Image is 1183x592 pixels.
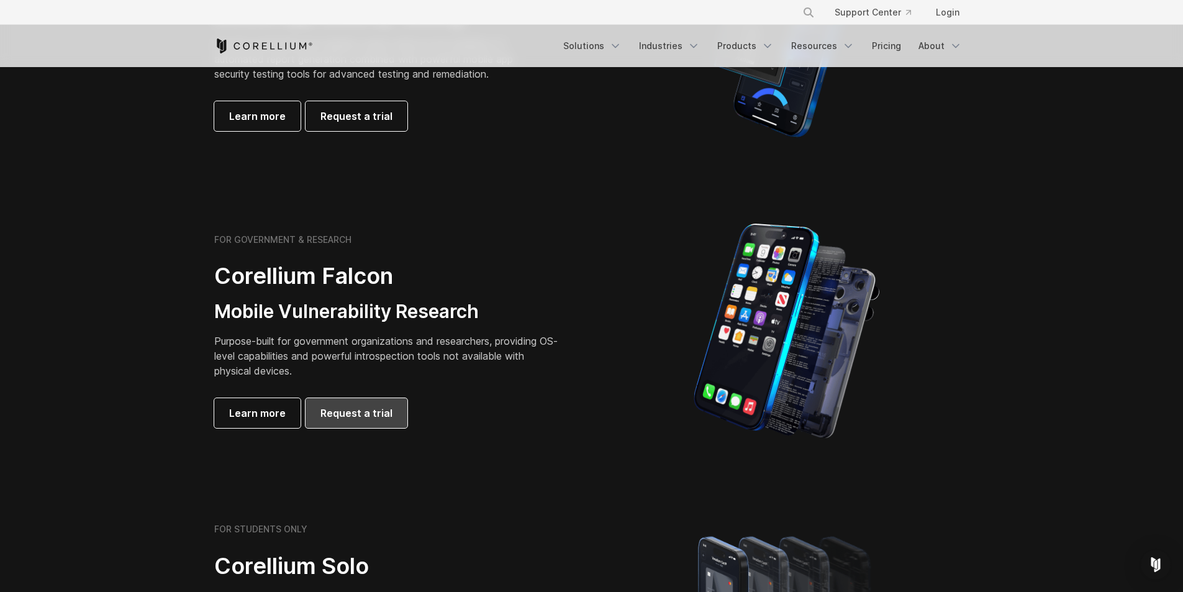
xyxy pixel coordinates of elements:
span: Request a trial [320,109,392,124]
div: Navigation Menu [787,1,969,24]
span: Request a trial [320,406,392,421]
h3: Mobile Vulnerability Research [214,300,562,324]
a: Industries [632,35,707,57]
div: Open Intercom Messenger [1141,550,1171,580]
a: Solutions [556,35,629,57]
h6: FOR STUDENTS ONLY [214,524,307,535]
a: Request a trial [306,101,407,131]
a: Learn more [214,398,301,428]
button: Search [797,1,820,24]
a: Products [710,35,781,57]
h6: FOR GOVERNMENT & RESEARCH [214,234,351,245]
a: Resources [784,35,862,57]
h2: Corellium Solo [214,552,562,580]
p: Purpose-built for government organizations and researchers, providing OS-level capabilities and p... [214,334,562,378]
h2: Corellium Falcon [214,262,562,290]
a: Login [926,1,969,24]
span: Learn more [229,406,286,421]
a: Learn more [214,101,301,131]
a: Support Center [825,1,921,24]
div: Navigation Menu [556,35,969,57]
a: Pricing [864,35,909,57]
a: Request a trial [306,398,407,428]
span: Learn more [229,109,286,124]
a: About [911,35,969,57]
a: Corellium Home [214,39,313,53]
img: iPhone model separated into the mechanics used to build the physical device. [693,222,880,440]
